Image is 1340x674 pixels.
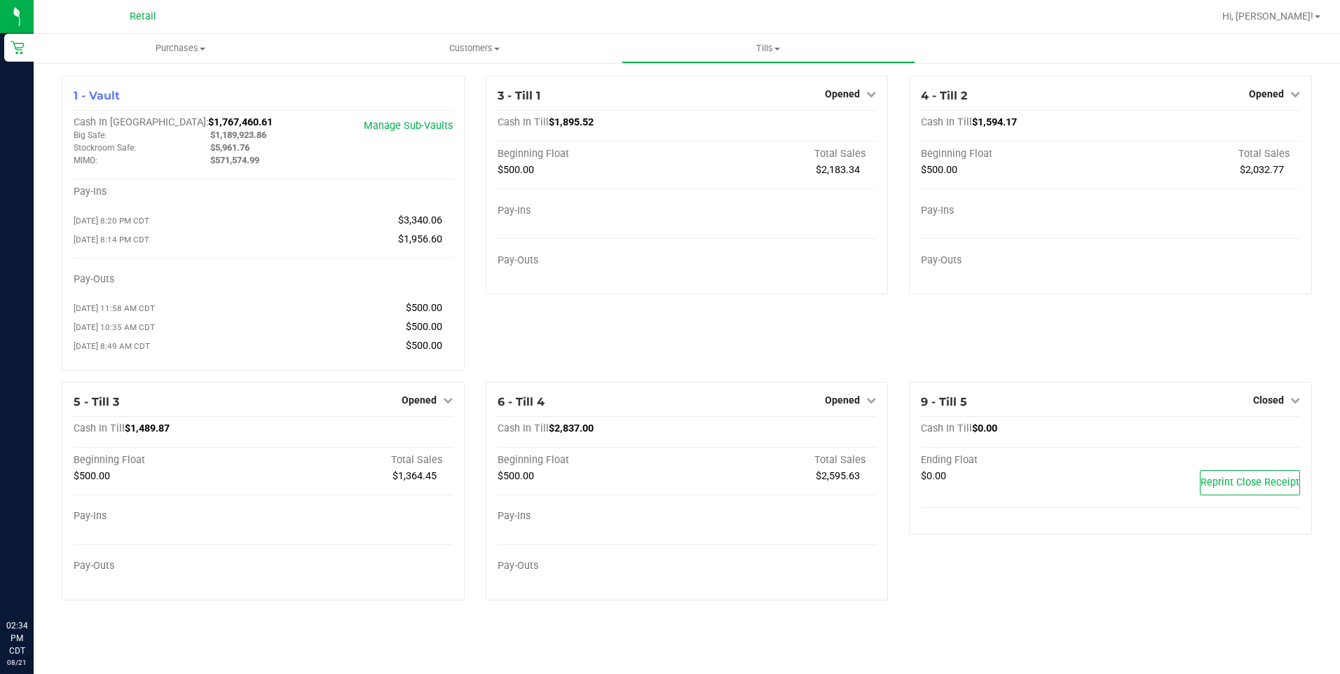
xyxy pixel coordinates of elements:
[816,470,860,482] span: $2,595.63
[1253,394,1284,406] span: Closed
[622,34,915,63] a: Tills
[74,186,263,198] div: Pay-Ins
[825,88,860,99] span: Opened
[921,205,1110,217] div: Pay-Ins
[74,156,97,165] span: MIMO:
[6,619,27,657] p: 02:34 PM CDT
[74,510,263,523] div: Pay-Ins
[406,340,442,352] span: $500.00
[125,422,170,434] span: $1,489.87
[498,422,549,434] span: Cash In Till
[816,164,860,176] span: $2,183.34
[41,560,58,577] iframe: Resource center unread badge
[498,454,687,467] div: Beginning Float
[34,42,327,55] span: Purchases
[392,470,437,482] span: $1,364.45
[921,422,972,434] span: Cash In Till
[398,233,442,245] span: $1,956.60
[14,562,56,604] iframe: Resource center
[208,116,273,128] span: $1,767,460.61
[74,235,149,245] span: [DATE] 8:14 PM CDT
[498,470,534,482] span: $500.00
[921,470,946,482] span: $0.00
[327,34,621,63] a: Customers
[921,395,967,408] span: 9 - Till 5
[549,422,594,434] span: $2,837.00
[1200,470,1300,495] button: Reprint Close Receipt
[687,148,876,160] div: Total Sales
[972,116,1017,128] span: $1,594.17
[74,341,150,351] span: [DATE] 8:49 AM CDT
[498,560,687,572] div: Pay-Outs
[1222,11,1313,22] span: Hi, [PERSON_NAME]!
[74,322,155,332] span: [DATE] 10:35 AM CDT
[11,41,25,55] inline-svg: Retail
[687,454,876,467] div: Total Sales
[74,273,263,286] div: Pay-Outs
[921,454,1110,467] div: Ending Float
[74,130,107,140] span: Big Safe:
[1249,88,1284,99] span: Opened
[972,422,997,434] span: $0.00
[210,142,249,153] span: $5,961.76
[921,89,967,102] span: 4 - Till 2
[498,89,540,102] span: 3 - Till 1
[263,454,452,467] div: Total Sales
[498,164,534,176] span: $500.00
[402,394,437,406] span: Opened
[210,130,266,140] span: $1,189,923.86
[406,321,442,333] span: $500.00
[74,454,263,467] div: Beginning Float
[74,89,120,102] span: 1 - Vault
[74,470,110,482] span: $500.00
[921,164,957,176] span: $500.00
[328,42,620,55] span: Customers
[498,148,687,160] div: Beginning Float
[921,148,1110,160] div: Beginning Float
[1111,148,1300,160] div: Total Sales
[74,116,208,128] span: Cash In [GEOGRAPHIC_DATA]:
[825,394,860,406] span: Opened
[74,422,125,434] span: Cash In Till
[34,34,327,63] a: Purchases
[498,510,687,523] div: Pay-Ins
[1240,164,1284,176] span: $2,032.77
[398,214,442,226] span: $3,340.06
[210,155,259,165] span: $571,574.99
[1201,476,1299,488] span: Reprint Close Receipt
[74,560,263,572] div: Pay-Outs
[74,216,149,226] span: [DATE] 8:20 PM CDT
[130,11,156,22] span: Retail
[549,116,594,128] span: $1,895.52
[498,205,687,217] div: Pay-Ins
[622,42,915,55] span: Tills
[74,303,155,313] span: [DATE] 11:58 AM CDT
[364,120,453,132] a: Manage Sub-Vaults
[921,116,972,128] span: Cash In Till
[74,143,136,153] span: Stockroom Safe:
[6,657,27,668] p: 08/21
[406,302,442,314] span: $500.00
[921,254,1110,267] div: Pay-Outs
[498,116,549,128] span: Cash In Till
[498,395,545,408] span: 6 - Till 4
[498,254,687,267] div: Pay-Outs
[74,395,119,408] span: 5 - Till 3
